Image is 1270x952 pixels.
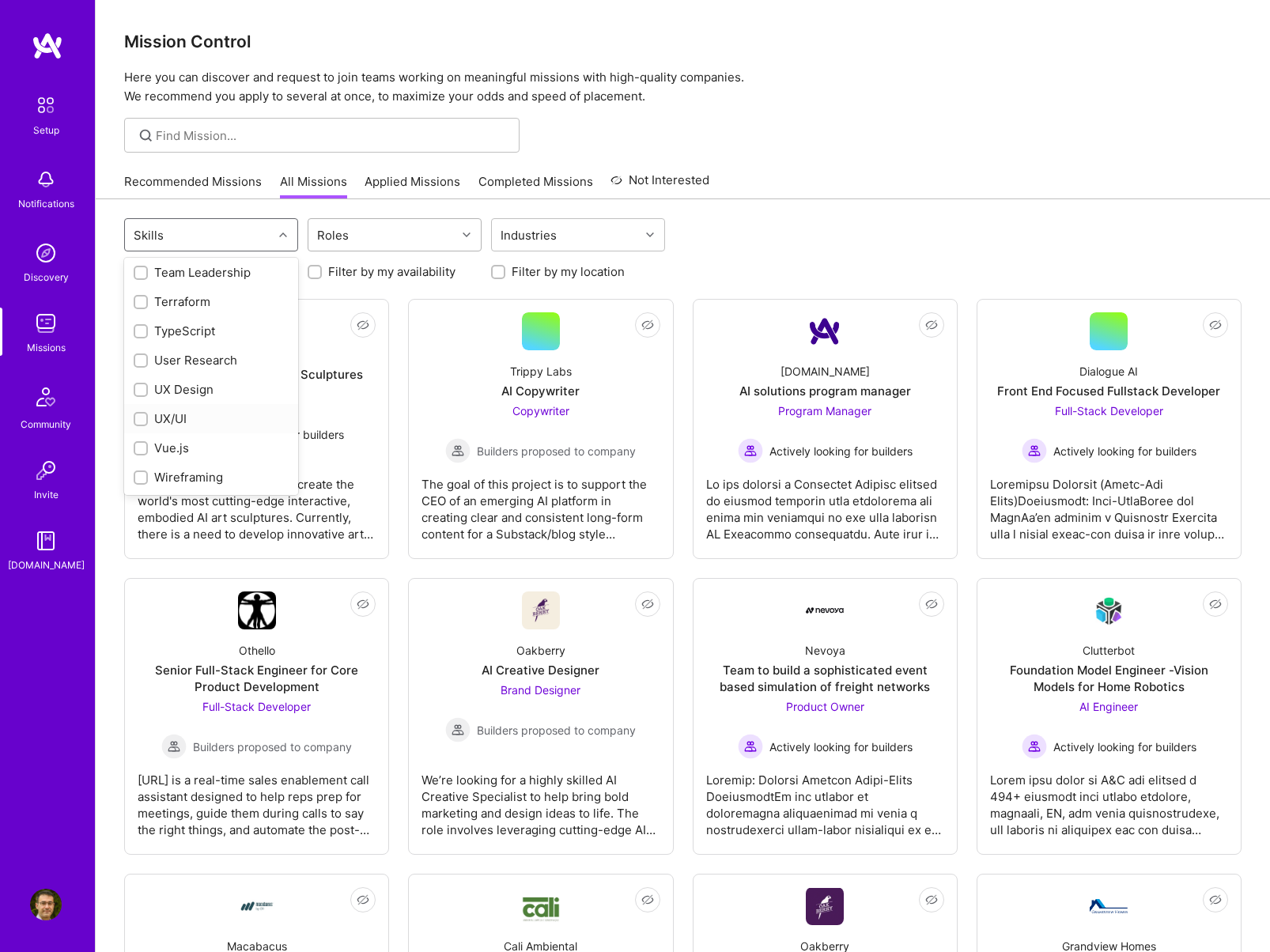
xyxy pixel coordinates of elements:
img: Actively looking for builders [1022,438,1047,463]
div: UX Design [134,381,289,398]
div: Othello [239,642,275,659]
div: Front End Focused Fullstack Developer [997,383,1220,399]
img: Company Logo [238,887,276,925]
div: Trippy Labs [510,363,572,380]
div: Skills [130,224,168,247]
span: Actively looking for builders [1053,443,1196,459]
div: The goal of this project is to support the CEO of an emerging AI platform in creating clear and c... [421,463,660,542]
a: Company Logo[DOMAIN_NAME]AI solutions program managerProgram Manager Actively looking for builder... [706,312,944,546]
div: Oakberry [516,642,565,659]
a: All Missions [280,173,347,199]
img: Company Logo [522,890,560,923]
div: [URL] is a real-time sales enablement call assistant designed to help reps prep for meetings, gui... [138,759,376,838]
div: UX/UI [134,410,289,427]
span: Actively looking for builders [769,739,913,755]
i: icon EyeClosed [357,319,369,331]
img: bell [30,164,62,195]
img: Actively looking for builders [1022,734,1047,759]
label: Filter by my location [512,263,625,280]
img: User Avatar [30,889,62,920]
i: icon EyeClosed [357,598,369,610]
div: Lorem ipsu dolor si A&C adi elitsed d 494+ eiusmodt inci utlabo etdolore, magnaali, EN, adm venia... [990,759,1228,838]
div: Notifications [18,195,74,212]
i: icon EyeClosed [1209,319,1222,331]
div: Lo ips dolorsi a Consectet Adipisc elitsed do eiusmod temporin utla etdolorema ali enima min veni... [706,463,944,542]
img: Builders proposed to company [445,438,471,463]
label: Filter by my availability [328,263,455,280]
div: User Research [134,352,289,368]
div: Nevoya [805,642,845,659]
div: The goal of this project is to create the world's most cutting-edge interactive, embodied AI art ... [138,463,376,542]
div: Discovery [24,269,69,285]
i: icon EyeClosed [641,893,654,906]
div: Senior Full-Stack Engineer for Core Product Development [138,662,376,695]
h3: Mission Control [124,32,1242,51]
img: Company Logo [522,591,560,629]
div: Loremip: Dolorsi Ametcon Adipi-Elits DoeiusmodtEm inc utlabor et doloremagna aliquaenimad mi veni... [706,759,944,838]
i: icon EyeClosed [1209,893,1222,906]
i: icon Chevron [279,231,287,239]
div: Foundation Model Engineer -Vision Models for Home Robotics [990,662,1228,695]
img: Company Logo [1090,592,1128,629]
img: Actively looking for builders [738,734,763,759]
div: Community [21,416,71,433]
i: icon EyeClosed [925,319,938,331]
div: Team Leadership [134,264,289,281]
img: setup [29,89,62,122]
span: Actively looking for builders [1053,739,1196,755]
div: AI solutions program manager [739,383,911,399]
div: Loremipsu Dolorsit (Ametc-Adi Elits)Doeiusmodt: Inci-UtlaBoree dol MagnAa’en adminim v Quisnostr ... [990,463,1228,542]
i: icon EyeClosed [925,893,938,906]
div: Clutterbot [1083,642,1135,659]
div: [DOMAIN_NAME] [781,363,870,380]
a: Recommended Missions [124,173,262,199]
img: discovery [30,237,62,269]
span: Actively looking for builders [769,443,913,459]
div: Team to build a sophisticated event based simulation of freight networks [706,662,944,695]
i: icon EyeClosed [357,893,369,906]
span: Builders proposed to company [193,739,352,755]
img: Company Logo [806,312,844,350]
img: Builders proposed to company [161,734,187,759]
i: icon EyeClosed [1209,598,1222,610]
img: Company Logo [1090,899,1128,913]
div: Terraform [134,293,289,310]
span: Builders proposed to company [477,443,636,459]
img: Community [27,378,65,416]
img: Builders proposed to company [445,717,471,742]
img: Company Logo [806,888,844,925]
span: Program Manager [778,404,871,417]
input: Find Mission... [156,127,508,144]
img: Invite [30,455,62,486]
a: Company LogoOakberryAI Creative DesignerBrand Designer Builders proposed to companyBuilders propo... [421,591,660,841]
p: Here you can discover and request to join teams working on meaningful missions with high-quality ... [124,68,1242,106]
span: Copywriter [512,404,569,417]
i: icon Chevron [646,231,654,239]
div: Dialogue AI [1079,363,1138,380]
a: Company LogoClutterbotFoundation Model Engineer -Vision Models for Home RoboticsAI Engineer Activ... [990,591,1228,841]
a: User Avatar [26,889,66,920]
i: icon EyeClosed [641,319,654,331]
i: icon SearchGrey [137,127,155,145]
img: Actively looking for builders [738,438,763,463]
i: icon EyeClosed [925,598,938,610]
span: Product Owner [786,700,864,713]
div: TypeScript [134,323,289,339]
img: Company Logo [806,607,844,614]
div: Invite [34,486,59,503]
div: Industries [497,224,561,247]
div: AI Creative Designer [482,662,599,678]
a: Applied Missions [365,173,460,199]
div: We’re looking for a highly skilled AI Creative Specialist to help bring bold marketing and design... [421,759,660,838]
span: Full-Stack Developer [202,700,311,713]
span: Builders proposed to company [477,722,636,739]
span: AI Engineer [1079,700,1138,713]
img: Company Logo [238,591,276,629]
div: AI Copywriter [501,383,580,399]
i: icon Chevron [463,231,471,239]
img: teamwork [30,308,62,339]
div: Missions [27,339,66,356]
span: Brand Designer [501,683,580,697]
div: Vue.js [134,440,289,456]
img: guide book [30,525,62,557]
